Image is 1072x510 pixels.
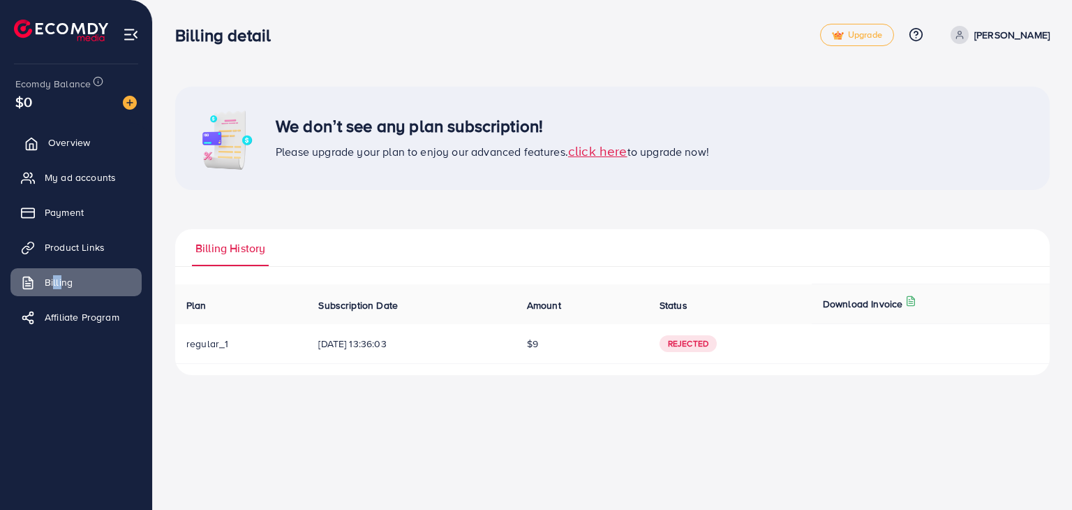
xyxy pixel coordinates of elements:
[10,303,142,331] a: Affiliate Program
[527,337,538,351] span: $9
[186,337,228,351] span: regular_1
[45,275,73,289] span: Billing
[45,240,105,254] span: Product Links
[974,27,1050,43] p: [PERSON_NAME]
[832,31,844,41] img: tick
[45,310,119,324] span: Affiliate Program
[318,298,398,312] span: Subscription Date
[45,205,84,219] span: Payment
[123,27,139,43] img: menu
[195,240,265,256] span: Billing History
[175,25,282,45] h3: Billing detail
[318,337,504,351] span: [DATE] 13:36:03
[10,198,142,226] a: Payment
[10,233,142,261] a: Product Links
[10,129,142,156] a: Overview
[10,163,142,191] a: My ad accounts
[527,298,561,312] span: Amount
[945,26,1050,44] a: [PERSON_NAME]
[10,268,142,296] a: Billing
[276,144,709,159] span: Please upgrade your plan to enjoy our advanced features. to upgrade now!
[276,116,709,136] h3: We don’t see any plan subscription!
[15,92,32,112] span: $0
[832,30,882,41] span: Upgrade
[1013,447,1062,500] iframe: Chat
[568,141,627,160] span: click here
[186,298,207,312] span: Plan
[823,296,903,312] p: Download Invoice
[14,20,108,41] img: logo
[660,298,687,312] span: Status
[15,77,91,91] span: Ecomdy Balance
[820,24,894,46] a: tickUpgrade
[45,170,116,184] span: My ad accounts
[123,96,137,110] img: image
[192,103,262,173] img: image
[48,136,90,150] span: Overview
[660,335,717,352] span: Rejected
